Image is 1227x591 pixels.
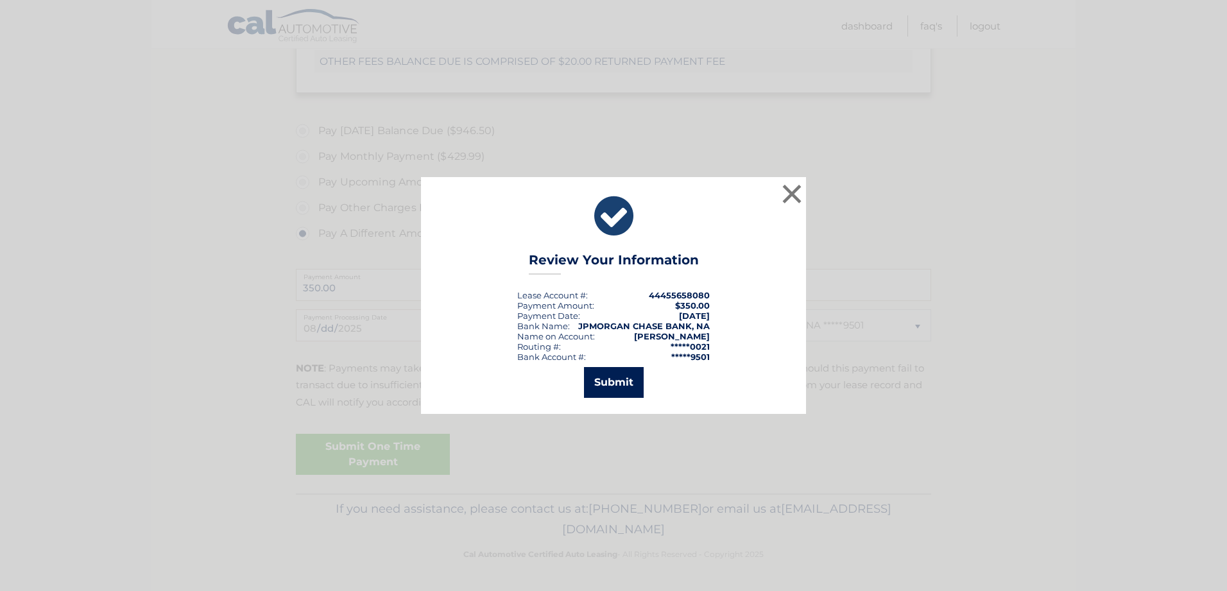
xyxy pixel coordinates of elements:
div: Bank Name: [517,321,570,331]
strong: JPMORGAN CHASE BANK, NA [578,321,710,331]
div: Routing #: [517,341,561,352]
span: [DATE] [679,311,710,321]
div: Name on Account: [517,331,595,341]
div: : [517,311,580,321]
div: Lease Account #: [517,290,588,300]
span: $350.00 [675,300,710,311]
strong: [PERSON_NAME] [634,331,710,341]
h3: Review Your Information [529,252,699,275]
div: Payment Amount: [517,300,594,311]
div: Bank Account #: [517,352,586,362]
strong: 44455658080 [649,290,710,300]
span: Payment Date [517,311,578,321]
button: Submit [584,367,644,398]
button: × [779,181,805,207]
